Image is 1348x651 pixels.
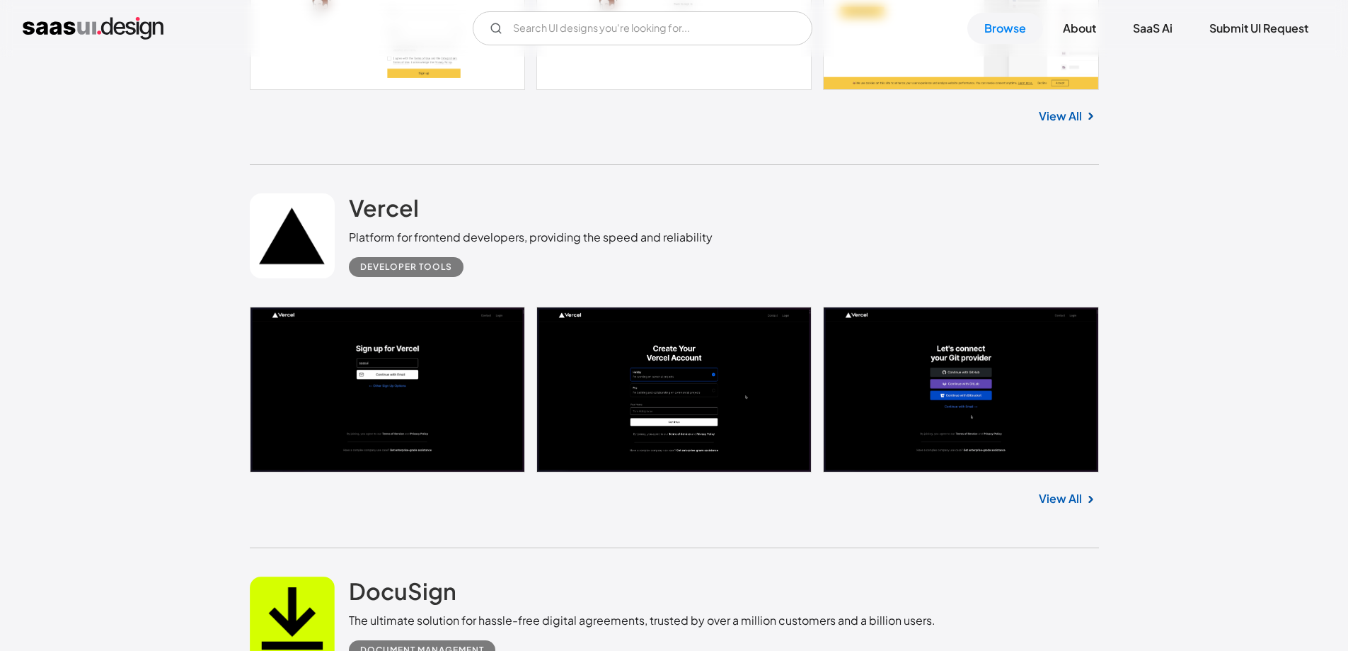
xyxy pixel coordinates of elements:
div: The ultimate solution for hassle-free digital agreements, trusted by over a million customers and... [349,612,935,629]
a: Submit UI Request [1192,13,1325,44]
a: Vercel [349,193,419,229]
div: Developer tools [360,259,452,276]
input: Search UI designs you're looking for... [473,11,812,45]
a: View All [1039,108,1082,125]
a: Browse [967,13,1043,44]
a: DocuSign [349,577,456,612]
a: View All [1039,490,1082,507]
h2: DocuSign [349,577,456,605]
a: About [1046,13,1113,44]
a: SaaS Ai [1116,13,1189,44]
a: home [23,17,163,40]
form: Email Form [473,11,812,45]
h2: Vercel [349,193,419,222]
div: Platform for frontend developers, providing the speed and reliability [349,229,713,246]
